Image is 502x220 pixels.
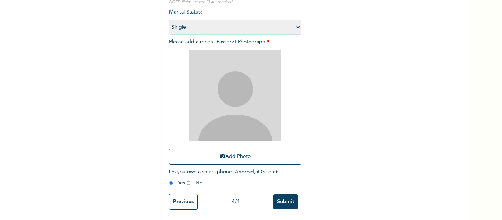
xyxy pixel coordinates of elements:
[169,10,301,30] span: Marital Status :
[189,50,281,141] img: Crop
[198,198,273,206] div: 4 / 4
[169,149,301,165] button: Add Photo
[169,194,198,210] input: Previous
[169,169,279,185] span: Do you own a smart-phone (Android, iOS, etc) : Yes No
[273,194,298,209] input: Submit
[169,39,301,168] span: Please add a recent Passport Photograph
